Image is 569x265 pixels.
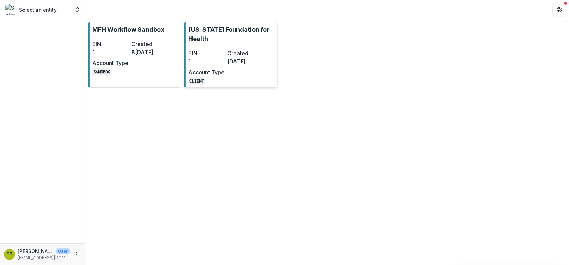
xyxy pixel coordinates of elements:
a: [US_STATE] Foundation for HealthEIN1Created[DATE]Account TypeCLIENT [184,22,277,88]
dt: EIN [92,40,128,48]
p: User [56,248,70,254]
code: CLIENT [188,77,205,85]
dt: Created [131,40,167,48]
p: Select an entity [19,6,57,13]
img: Select an entity [5,4,16,15]
dd: 8[DATE] [131,48,167,56]
dt: Account Type [188,68,225,76]
dt: Account Type [92,59,128,67]
dd: 1 [92,48,128,56]
p: MFH Workflow Sandbox [92,25,164,34]
div: Brandy Boyer [7,252,12,256]
button: More [73,250,81,259]
code: SANDBOX [92,68,111,75]
dt: Created [227,49,263,57]
dd: 1 [188,57,225,65]
a: MFH Workflow SandboxEIN1Created8[DATE]Account TypeSANDBOX [88,22,181,88]
button: Open entity switcher [73,3,82,16]
button: Get Help [553,3,566,16]
p: [PERSON_NAME] [18,248,53,255]
dt: EIN [188,49,225,57]
p: [US_STATE] Foundation for Health [188,25,274,43]
p: [EMAIL_ADDRESS][DOMAIN_NAME] [18,255,70,261]
dd: [DATE] [227,57,263,65]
